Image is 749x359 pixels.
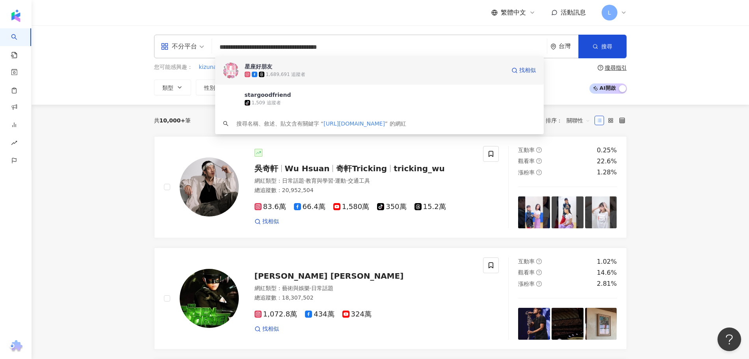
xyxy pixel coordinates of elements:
div: 搜尋名稱、敘述、貼文含有關鍵字 “ ” 的網紅 [236,119,406,128]
a: 找相似 [511,63,536,78]
img: KOL Avatar [180,269,239,328]
span: L [608,8,611,17]
span: 活動訊息 [561,9,586,16]
span: · [346,178,348,184]
span: [URL][DOMAIN_NAME] [323,120,385,127]
span: 觀看率 [518,158,535,164]
span: environment [550,44,556,50]
div: 搜尋指引 [605,65,627,71]
span: 找相似 [262,218,279,226]
button: kizuna [199,63,217,72]
img: logo icon [9,9,22,22]
span: 性別 [204,85,215,91]
span: 吳奇軒 [255,164,278,173]
img: post-image [518,196,550,228]
span: Wu Hsuan [285,164,330,173]
span: tricking_wu [394,164,445,173]
div: 1.02% [597,257,617,266]
div: 14.6% [597,268,617,277]
img: chrome extension [8,340,24,353]
span: kizuna [199,63,217,71]
div: 1,509 追蹤者 [252,100,281,106]
button: 性別 [196,80,233,95]
div: 總追蹤數 ： 20,952,504 [255,187,474,194]
div: 2.81% [597,279,617,288]
span: 運動 [335,178,346,184]
span: 交通工具 [348,178,370,184]
span: question-circle [536,170,542,175]
div: 台灣 [559,43,578,50]
span: question-circle [536,259,542,264]
span: 您可能感興趣： [154,63,193,71]
a: 找相似 [255,218,279,226]
div: 排序： [546,114,595,127]
img: post-image [552,196,584,228]
div: 22.6% [597,157,617,166]
span: [PERSON_NAME] [PERSON_NAME] [255,271,404,281]
span: 互動率 [518,258,535,265]
img: post-image [585,196,617,228]
span: 類型 [162,85,173,91]
span: question-circle [536,147,542,153]
span: 教育與學習 [306,178,333,184]
span: 漲粉率 [518,169,535,176]
span: question-circle [536,270,542,275]
a: 找相似 [255,325,279,333]
span: rise [11,135,17,153]
a: search [11,28,27,59]
img: KOL Avatar [223,91,239,107]
span: 搜尋 [601,43,612,50]
a: KOL Avatar吳奇軒Wu Hsuan奇軒Trickingtricking_wu網紅類型：日常話題·教育與學習·運動·交通工具總追蹤數：20,952,50483.6萬66.4萬1,580萬3... [154,136,627,238]
img: post-image [552,308,584,340]
span: 66.4萬 [294,203,325,211]
a: KOL Avatar[PERSON_NAME] [PERSON_NAME]網紅類型：藝術與娛樂·日常話題總追蹤數：18,307,5021,072.8萬434萬324萬找相似互動率question... [154,248,627,350]
span: 漲粉率 [518,281,535,287]
span: 找相似 [262,325,279,333]
span: 關聯性 [567,114,590,127]
span: 觀看率 [518,269,535,276]
span: 350萬 [377,203,406,211]
span: 434萬 [305,310,334,318]
span: · [310,285,311,291]
span: appstore [161,43,169,50]
div: stargoodfriend [245,91,291,99]
img: KOL Avatar [223,63,239,78]
span: question-circle [536,281,542,287]
span: 藝術與娛樂 [282,285,310,291]
span: 1,580萬 [333,203,370,211]
img: post-image [518,308,550,340]
span: 1,072.8萬 [255,310,297,318]
span: 83.6萬 [255,203,286,211]
span: 日常話題 [311,285,333,291]
span: 找相似 [519,67,536,74]
div: 網紅類型 ： [255,177,474,185]
span: question-circle [598,65,603,70]
span: 奇軒Tricking [336,164,387,173]
span: 日常話題 [282,178,304,184]
span: 繁體中文 [501,8,526,17]
button: 類型 [154,80,191,95]
div: 總追蹤數 ： 18,307,502 [255,294,474,302]
img: post-image [585,308,617,340]
span: · [333,178,335,184]
div: 1.28% [597,168,617,177]
div: 0.25% [597,146,617,155]
div: 1,689,691 追蹤者 [266,71,306,78]
img: KOL Avatar [180,157,239,217]
div: 網紅類型 ： [255,285,474,292]
span: 互動率 [518,147,535,153]
span: 15.2萬 [414,203,446,211]
span: 10,000+ [160,117,186,124]
div: 共 筆 [154,117,191,124]
div: 不分平台 [161,40,197,53]
button: 搜尋 [578,35,626,58]
span: 324萬 [342,310,372,318]
iframe: Help Scout Beacon - Open [717,328,741,351]
span: question-circle [536,158,542,164]
span: search [223,121,229,126]
div: 星座好朋友 [245,63,272,70]
span: · [304,178,306,184]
